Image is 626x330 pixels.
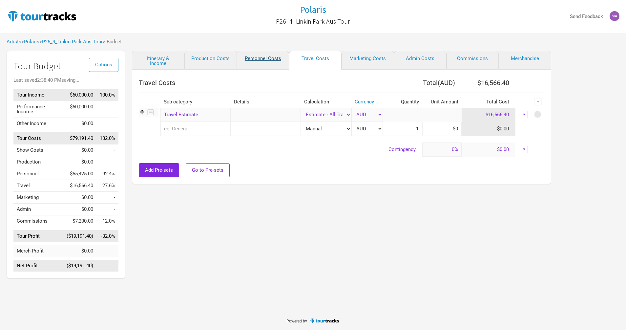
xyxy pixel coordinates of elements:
[96,204,118,215] td: Admin as % of Tour Income
[96,215,118,227] td: Commissions as % of Tour Income
[63,89,96,101] td: $60,000.00
[160,122,231,136] input: eg: General
[145,167,173,173] span: Add Pre-sets
[13,230,63,242] td: Tour Profit
[63,230,96,242] td: ($19,191.40)
[96,118,118,129] td: Other Income as % of Tour Income
[39,39,103,44] span: >
[139,79,175,87] span: Travel Costs
[521,146,528,153] div: ▼
[63,133,96,144] td: $79,191.40
[184,51,237,70] a: Production Costs
[63,101,96,118] td: $60,000.00
[422,96,462,108] th: Unit Amount
[63,204,96,215] td: $0.00
[13,180,63,192] td: Travel
[96,192,118,204] td: Marketing as % of Tour Income
[462,122,516,136] td: $0.00
[499,51,551,70] a: Merchandise
[160,96,231,108] th: Sub-category
[96,180,118,192] td: Travel as % of Tour Income
[286,319,307,323] span: Powered by
[237,51,289,70] a: Personnel Costs
[383,96,422,108] th: Quantity
[13,204,63,215] td: Admin
[462,143,516,157] td: $0.00
[63,192,96,204] td: $0.00
[139,143,422,157] td: Contingency
[276,14,350,28] a: P26_4_Linkin Park Aus Tour
[342,51,394,70] a: Marketing Costs
[447,51,499,70] a: Commissions
[132,51,184,70] a: Itinerary & Income
[96,245,118,257] td: Merch Profit as % of Tour Income
[96,89,118,101] td: Tour Income as % of Tour Income
[96,156,118,168] td: Production as % of Tour Income
[276,18,350,25] h2: P26_4_Linkin Park Aus Tour
[7,10,77,23] img: TourTracks
[13,215,63,227] td: Commissions
[570,13,603,19] strong: Send Feedback
[89,58,118,72] button: Options
[13,61,118,71] h1: Tour Budget
[96,168,118,180] td: Personnel as % of Tour Income
[13,192,63,204] td: Marketing
[13,245,63,257] td: Merch Profit
[13,78,118,83] div: Last saved 2:38:40 PM
[300,4,326,15] h1: Polaris
[96,260,118,272] td: Net Profit as % of Tour Income
[13,101,63,118] td: Performance Income
[63,118,96,129] td: $0.00
[63,144,96,156] td: $0.00
[24,39,39,45] a: Polaris
[63,260,96,272] td: ($19,191.40)
[13,118,63,129] td: Other Income
[192,167,223,173] span: Go to Pre-sets
[13,133,63,144] td: Tour Costs
[301,96,351,108] th: Calculation
[160,108,231,122] div: Travel Estimate
[96,133,118,144] td: Tour Costs as % of Tour Income
[289,51,342,70] a: Travel Costs
[610,11,619,21] img: Mark
[231,96,301,108] th: Details
[383,76,462,89] th: Total ( AUD )
[61,77,79,83] span: saving...
[310,318,340,323] img: TourTracks
[13,156,63,168] td: Production
[63,215,96,227] td: $7,200.00
[13,89,63,101] td: Tour Income
[21,39,39,44] span: >
[7,39,21,45] a: Artists
[63,180,96,192] td: $16,566.40
[521,111,528,118] div: ▼
[95,62,112,68] span: Options
[13,168,63,180] td: Personnel
[42,39,103,45] a: P26_4_Linkin Park Aus Tour
[394,51,447,70] a: Admin Costs
[96,101,118,118] td: Performance Income as % of Tour Income
[96,230,118,242] td: Tour Profit as % of Tour Income
[103,39,122,44] span: > Budget
[462,76,516,89] th: $16,566.40
[355,99,374,105] a: Currency
[139,109,146,116] img: Re-order
[534,98,542,105] div: ▼
[63,245,96,257] td: $0.00
[63,168,96,180] td: $55,425.00
[139,163,179,177] button: Add Pre-sets
[300,5,326,15] a: Polaris
[13,144,63,156] td: Show Costs
[186,163,230,177] button: Go to Pre-sets
[13,260,63,272] td: Net Profit
[63,156,96,168] td: $0.00
[462,96,516,108] th: Total Cost
[96,144,118,156] td: Show Costs as % of Tour Income
[462,108,516,122] td: $16,566.40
